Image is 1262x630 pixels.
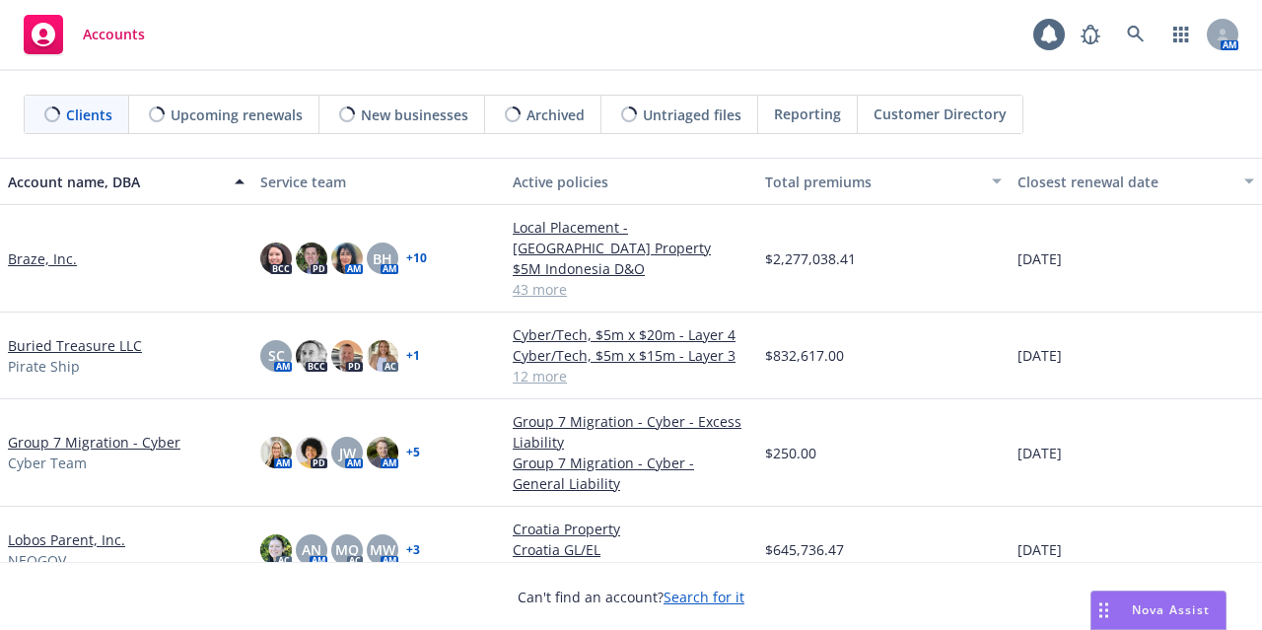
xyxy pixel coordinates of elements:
div: Service team [260,172,497,192]
button: Active policies [505,158,757,205]
span: [DATE] [1017,345,1062,366]
span: [DATE] [1017,248,1062,269]
span: $2,277,038.41 [765,248,856,269]
span: $832,617.00 [765,345,844,366]
span: Cyber Team [8,453,87,473]
a: Cyber/Tech, $5m x $20m - Layer 4 [513,324,749,345]
span: Pirate Ship [8,356,80,377]
a: Group 7 Migration - Cyber [8,432,180,453]
span: SC [268,345,285,366]
span: Can't find an account? [518,587,744,607]
a: 12 more [513,366,749,386]
a: 43 more [513,279,749,300]
span: [DATE] [1017,539,1062,560]
span: Archived [526,105,585,125]
span: [DATE] [1017,443,1062,463]
a: $5M Indonesia D&O [513,258,749,279]
img: photo [296,437,327,468]
span: BH [373,248,392,269]
button: Nova Assist [1090,591,1227,630]
img: photo [260,534,292,566]
span: Reporting [774,104,841,124]
span: Nova Assist [1132,601,1210,618]
span: JW [339,443,356,463]
a: Switch app [1161,15,1201,54]
a: + 3 [406,544,420,556]
button: Total premiums [757,158,1010,205]
img: photo [331,243,363,274]
span: $645,736.47 [765,539,844,560]
a: Lobos Parent, Inc. [8,529,125,550]
a: Buried Treasure LLC [8,335,142,356]
span: Customer Directory [874,104,1007,124]
span: AN [302,539,321,560]
a: 16 more [513,560,749,581]
div: Closest renewal date [1017,172,1232,192]
img: photo [367,340,398,372]
a: Group 7 Migration - Cyber - General Liability [513,453,749,494]
a: + 1 [406,350,420,362]
span: NEOGOV [8,550,66,571]
a: Local Placement - [GEOGRAPHIC_DATA] Property [513,217,749,258]
div: Active policies [513,172,749,192]
button: Closest renewal date [1010,158,1262,205]
span: Untriaged files [643,105,741,125]
img: photo [331,340,363,372]
img: photo [367,437,398,468]
img: photo [260,437,292,468]
div: Total premiums [765,172,980,192]
button: Service team [252,158,505,205]
span: Clients [66,105,112,125]
img: photo [296,340,327,372]
img: photo [296,243,327,274]
a: Croatia GL/EL [513,539,749,560]
img: photo [260,243,292,274]
a: Braze, Inc. [8,248,77,269]
a: + 5 [406,447,420,458]
a: Search for it [664,588,744,606]
a: Croatia Property [513,519,749,539]
a: Group 7 Migration - Cyber - Excess Liability [513,411,749,453]
span: MW [370,539,395,560]
span: $250.00 [765,443,816,463]
div: Drag to move [1091,592,1116,629]
a: Report a Bug [1071,15,1110,54]
span: MQ [335,539,359,560]
div: Account name, DBA [8,172,223,192]
a: Accounts [16,7,153,62]
a: Search [1116,15,1156,54]
a: + 10 [406,252,427,264]
span: New businesses [361,105,468,125]
span: Accounts [83,27,145,42]
span: Upcoming renewals [171,105,303,125]
a: Cyber/Tech, $5m x $15m - Layer 3 [513,345,749,366]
